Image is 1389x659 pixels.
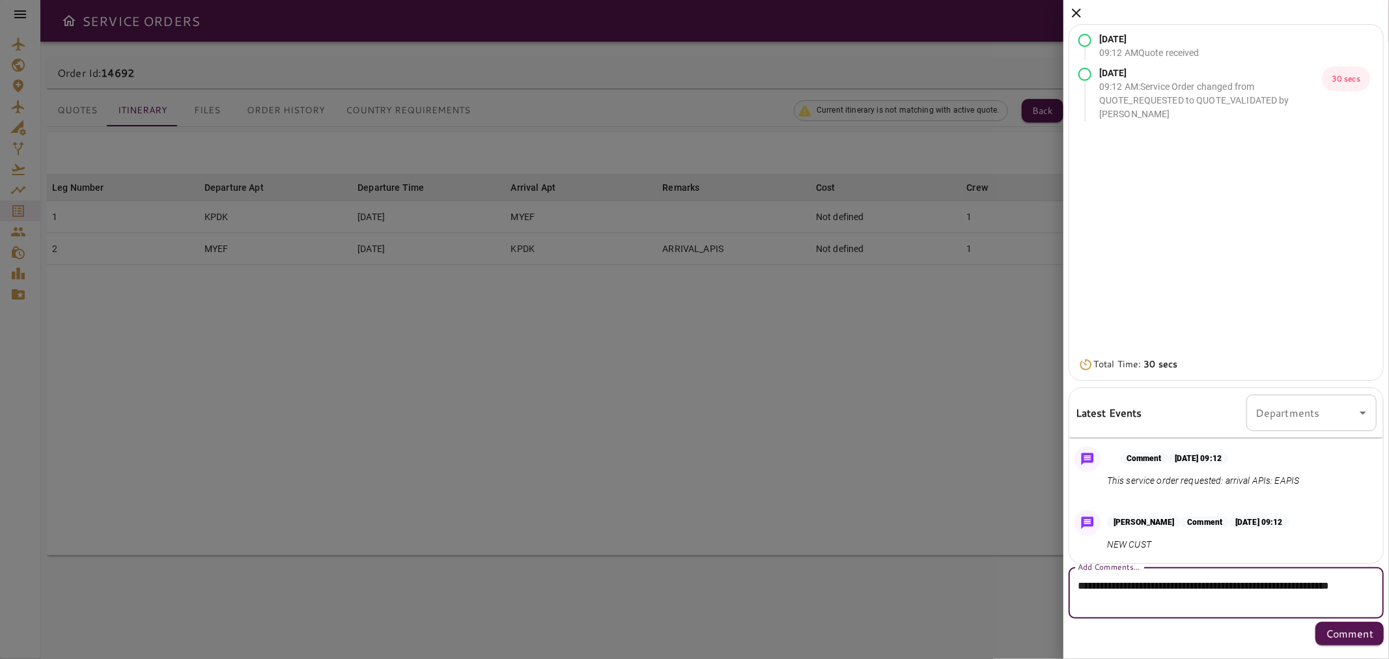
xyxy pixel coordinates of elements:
[1076,404,1142,421] h6: Latest Events
[1144,358,1178,371] b: 30 secs
[1326,626,1373,641] p: Comment
[1354,404,1372,422] button: Open
[1107,516,1181,528] p: [PERSON_NAME]
[1093,358,1178,371] p: Total Time:
[1120,453,1168,464] p: Comment
[1078,450,1097,468] img: Message Icon
[1315,622,1384,645] button: Comment
[1099,46,1200,60] p: 09:12 AM Quote received
[1322,66,1370,91] p: 30 secs
[1099,33,1200,46] p: [DATE]
[1078,514,1097,532] img: Message Icon
[1168,453,1228,464] p: [DATE] 09:12
[1229,516,1289,528] p: [DATE] 09:12
[1107,538,1289,552] p: NEW CUST
[1099,66,1322,80] p: [DATE]
[1078,561,1140,572] label: Add Comments...
[1181,516,1229,528] p: Comment
[1107,474,1299,488] p: This service order requested: arrival APIs: EAPIS
[1078,358,1093,371] img: Timer Icon
[1099,80,1322,121] p: 09:12 AM : Service Order changed from QUOTE_REQUESTED to QUOTE_VALIDATED by [PERSON_NAME]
